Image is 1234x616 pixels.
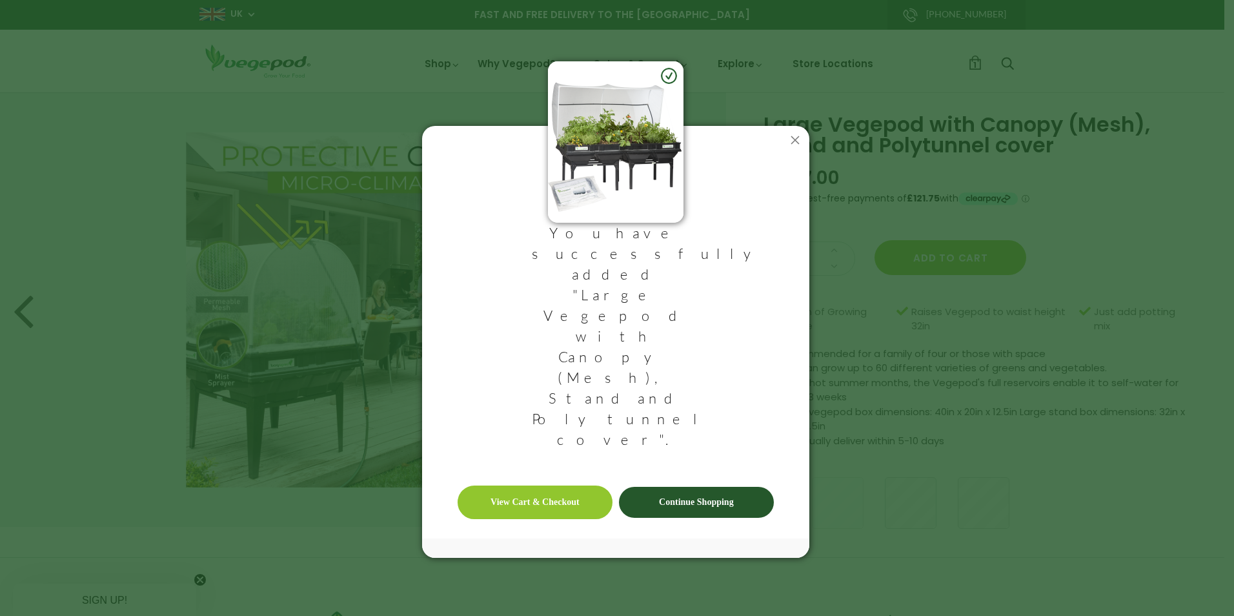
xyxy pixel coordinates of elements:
a: Continue Shopping [619,487,774,518]
h3: You have successfully added "Large Vegepod with Canopy (Mesh), Stand and Polytunnel cover". [532,197,700,486]
button: Close [781,126,809,154]
img: green-check.svg [661,68,677,84]
a: View Cart & Checkout [458,486,612,519]
img: image [548,61,683,223]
